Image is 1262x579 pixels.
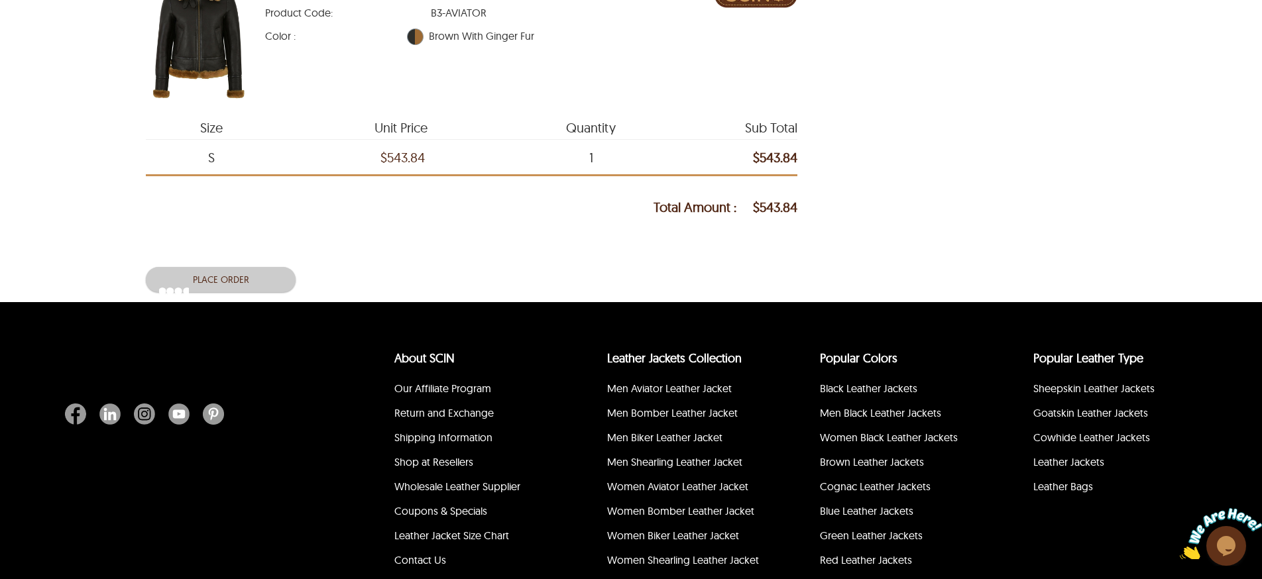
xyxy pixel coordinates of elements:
[392,403,553,427] li: Return and Exchange
[605,525,766,550] li: Women Biker Leather Jacket
[607,553,759,566] a: Women Shearling Leather Jacket
[127,403,162,425] a: Instagram
[93,403,127,425] a: Linkedin
[392,427,553,452] li: Shipping Information
[1031,427,1192,452] li: Cowhide Leather Jackets
[667,119,797,136] span: Sub Total
[380,149,425,166] span: , Unit Price $543.84
[1031,403,1192,427] li: Goatskin Leather Jackets
[146,119,276,136] span: Size
[168,403,190,425] img: Youtube
[820,406,941,419] a: Men Black Leather Jackets
[605,501,766,525] li: Women Bomber Leather Jacket
[820,480,931,493] a: Cognac Leather Jackets
[607,529,739,542] a: Women Biker Leather Jacket
[394,480,520,493] a: Wholesale Leather Supplier
[429,28,715,44] span: Brown With Ginger Fur
[526,119,656,136] span: Quantity
[407,28,424,45] div: Brown With Ginger Fur
[394,350,455,366] a: About SCIN
[392,378,553,403] li: Our Affiliate Program
[607,406,738,419] a: Men Bomber Leather Jacket
[818,427,979,452] li: Women Black Leather Jackets
[753,199,797,215] span: $543.84
[820,455,924,468] a: Brown Leather Jackets
[818,476,979,501] li: Cognac Leather Jackets
[394,382,491,395] a: Our Affiliate Program
[818,501,979,525] li: Blue Leather Jackets
[818,378,979,403] li: Black Leather Jackets
[607,504,754,517] a: Women Bomber Leather Jacket
[265,5,431,21] span: Product Code :
[394,504,487,517] a: Coupons & Specials
[526,149,656,166] span: quantity 1
[1033,431,1150,444] a: Cowhide Leather Jackets
[605,452,766,476] li: Men Shearling Leather Jacket
[392,525,553,550] li: Leather Jacket Size Chart
[820,504,913,517] a: Blue Leather Jackets
[196,403,224,425] a: Pinterest
[162,403,196,425] a: Youtube
[392,476,553,501] li: Wholesale Leather Supplier
[818,550,979,574] li: Red Leather Jackets
[607,455,742,468] a: Men Shearling Leather Jacket
[1033,455,1104,468] a: Leather Jackets
[394,455,473,468] a: Shop at Resellers
[605,403,766,427] li: Men Bomber Leather Jacket
[820,382,917,395] a: Black Leather Jackets
[265,28,407,44] span: Color Brown With Ginger Fur
[99,403,121,425] img: Linkedin
[287,119,515,136] span: Unit Price
[65,403,86,425] img: Facebook
[818,525,979,550] li: Green Leather Jackets
[820,350,897,366] a: popular leather jacket colors
[1033,480,1093,493] a: Leather Bags
[654,199,797,215] strong: Total Amount $543.84
[1180,496,1262,559] iframe: chat widget
[607,382,732,395] a: Men Aviator Leather Jacket
[394,529,509,542] a: Leather Jacket Size Chart
[605,476,766,501] li: Women Aviator Leather Jacket
[605,378,766,403] li: Men Aviator Leather Jacket
[820,553,912,566] a: Red Leather Jackets
[1031,476,1192,501] li: Leather Bags
[392,501,553,525] li: Coupons & Specials
[818,403,979,427] li: Men Black Leather Jackets
[607,480,748,493] a: Women Aviator Leather Jacket
[605,427,766,452] li: Men Biker Leather Jacket
[134,403,155,425] img: Instagram
[1031,452,1192,476] li: Leather Jackets
[394,431,492,444] a: Shipping Information
[1033,350,1143,366] a: Popular Leather Type
[607,350,742,366] a: Leather Jackets Collection
[392,452,553,476] li: Shop at Resellers
[654,199,753,215] span: Total Amount :
[394,553,446,566] a: Contact Us
[146,149,276,166] span: Size S
[65,403,93,425] a: Facebook
[1033,406,1148,419] a: Goatskin Leather Jackets
[820,431,958,444] a: Women Black Leather Jackets
[1031,378,1192,403] li: Sheepskin Leather Jackets
[607,431,722,444] a: Men Biker Leather Jacket
[820,529,923,542] a: Green Leather Jackets
[203,403,224,425] img: Pinterest
[605,550,766,574] li: Women Shearling Leather Jacket
[392,550,553,574] li: Contact Us
[431,5,597,21] span: B3-AVIATOR
[753,149,797,166] strong: subTotal $543.84
[146,267,296,292] button: Place Order
[818,452,979,476] li: Brown Leather Jackets
[1033,382,1155,395] a: Sheepskin Leather Jackets
[394,406,494,419] a: Return and Exchange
